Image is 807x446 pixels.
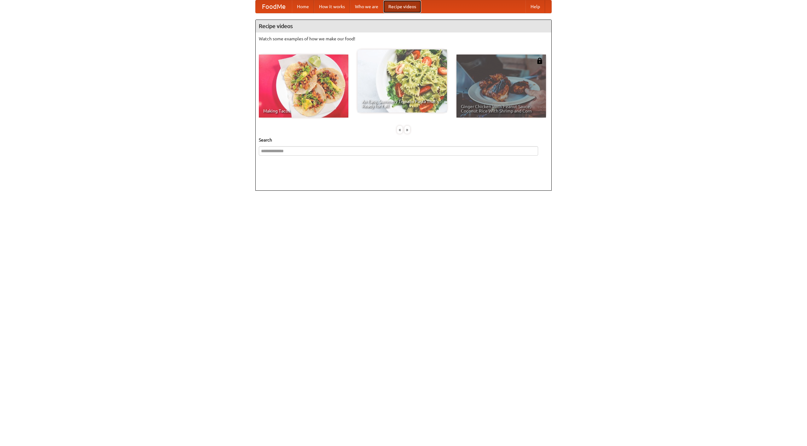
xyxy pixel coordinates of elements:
a: Help [525,0,545,13]
span: Making Tacos [263,109,344,113]
a: Who we are [350,0,383,13]
div: « [397,126,403,134]
a: Recipe videos [383,0,421,13]
div: » [404,126,410,134]
img: 483408.png [537,58,543,64]
a: An Easy, Summery Tomato Pasta That's Ready for Fall [357,49,447,113]
span: An Easy, Summery Tomato Pasta That's Ready for Fall [362,99,443,108]
h5: Search [259,137,548,143]
a: How it works [314,0,350,13]
a: Home [292,0,314,13]
h4: Recipe videos [256,20,551,32]
p: Watch some examples of how we make our food! [259,36,548,42]
a: Making Tacos [259,55,348,118]
a: FoodMe [256,0,292,13]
